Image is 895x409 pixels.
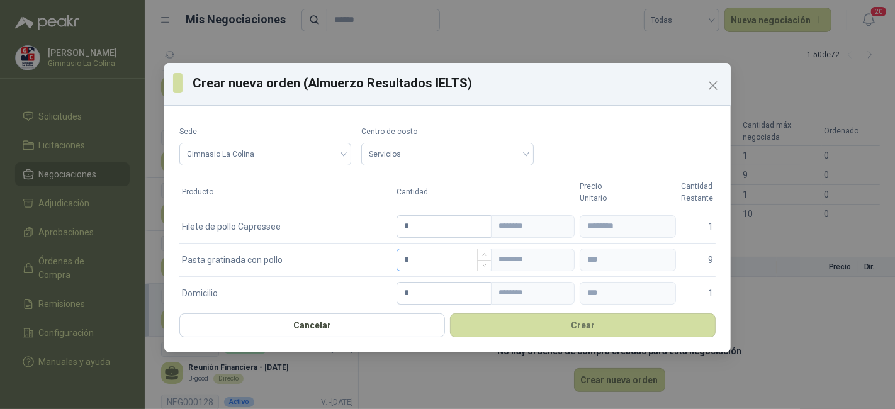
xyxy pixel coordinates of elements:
[179,176,394,210] th: Producto
[394,176,577,210] th: Cantidad
[182,286,218,300] span: Domicilio
[477,260,491,271] span: Decrease Value
[193,74,722,92] h3: Crear nueva orden (Almuerzo Resultados IELTS)
[482,263,487,267] span: down
[394,210,577,243] td: Cantidad
[394,243,577,276] td: Cantidad
[678,276,716,310] td: 1
[577,176,678,210] th: Precio Unitario
[450,313,716,337] button: Crear
[577,276,678,310] td: Precio unitario
[577,210,678,243] td: Precio unitario
[678,243,716,276] td: 9
[369,145,526,164] span: Servicios
[703,76,723,96] button: Close
[182,253,283,267] span: Pasta gratinada con pollo
[182,220,281,233] span: Filete de pollo Capressee
[482,252,487,257] span: up
[179,313,445,337] button: Cancelar
[394,276,577,310] td: Cantidad
[577,243,678,276] td: Precio unitario
[678,210,716,243] td: 1
[187,145,344,164] span: Gimnasio La Colina
[678,176,716,210] th: Cantidad Restante
[361,126,533,138] label: Centro de costo
[179,126,351,138] label: Sede
[477,249,491,260] span: Increase Value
